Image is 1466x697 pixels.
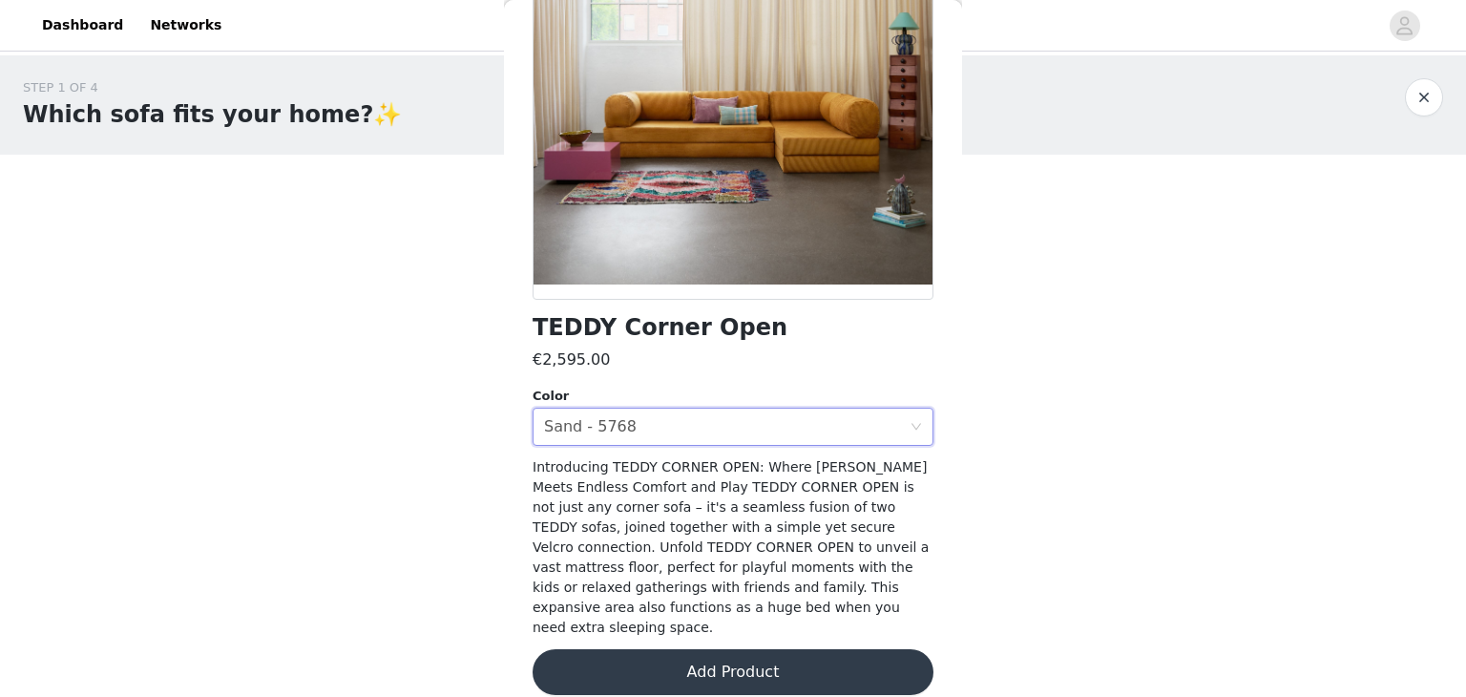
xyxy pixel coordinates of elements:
h3: €2,595.00 [533,348,610,371]
button: Add Product [533,649,933,695]
h1: Which sofa fits your home?✨ [23,97,402,132]
span: Introducing TEDDY CORNER OPEN: Where [PERSON_NAME] Meets Endless Comfort and Play TEDDY CORNER OP... [533,459,929,635]
a: Dashboard [31,4,135,47]
a: Networks [138,4,233,47]
div: Color [533,387,933,406]
h1: TEDDY Corner Open [533,315,787,341]
div: Sand - 5768 [544,409,637,445]
div: STEP 1 OF 4 [23,78,402,97]
div: avatar [1395,11,1414,41]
